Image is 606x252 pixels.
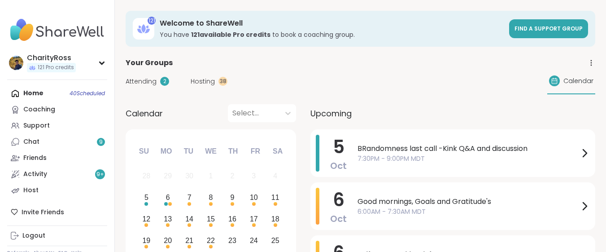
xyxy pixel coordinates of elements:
div: Not available Tuesday, September 30th, 2025 [180,167,199,186]
a: Activity9+ [7,166,107,182]
span: Oct [330,159,347,172]
span: 6:00AM - 7:30AM MDT [357,207,579,217]
div: Not available Saturday, October 4th, 2025 [266,167,285,186]
div: Choose Thursday, October 23rd, 2025 [223,231,242,250]
h3: You have to book a coaching group. [160,30,504,39]
div: Choose Tuesday, October 7th, 2025 [180,188,199,208]
div: 38 [218,77,227,86]
div: 17 [250,213,258,225]
div: 121 [148,17,156,25]
span: Oct [330,212,347,225]
h3: Welcome to ShareWell [160,18,504,28]
div: 7 [187,191,192,203]
div: 23 [228,234,236,247]
a: Host [7,182,107,199]
span: 5 [333,134,344,159]
div: 19 [142,234,150,247]
div: Not available Monday, September 29th, 2025 [158,167,178,186]
a: Friends [7,150,107,166]
div: 10 [250,191,258,203]
span: BRandomness last call -Kink Q&A and discussion [357,143,579,154]
span: 6 [333,187,344,212]
a: Support [7,118,107,134]
div: Su [134,141,154,161]
div: Choose Thursday, October 9th, 2025 [223,188,242,208]
div: Logout [22,231,45,240]
span: 9 [99,138,103,146]
div: Invite Friends [7,204,107,220]
div: 3 [252,170,256,182]
div: Choose Wednesday, October 15th, 2025 [201,210,221,229]
a: Logout [7,228,107,244]
div: Choose Monday, October 13th, 2025 [158,210,178,229]
a: Coaching [7,102,107,118]
div: 28 [142,170,150,182]
div: 24 [250,234,258,247]
a: Chat9 [7,134,107,150]
span: Calendar [126,107,163,119]
div: Support [23,121,50,130]
span: Good mornings, Goals and Gratitude's [357,196,579,207]
div: 4 [273,170,277,182]
img: CharityRoss [9,56,23,70]
div: 18 [271,213,279,225]
span: Attending [126,77,157,86]
span: Your Groups [126,57,173,68]
div: 11 [271,191,279,203]
div: 6 [166,191,170,203]
div: 1 [209,170,213,182]
div: Not available Wednesday, October 1st, 2025 [201,167,221,186]
b: 121 available Pro credit s [191,30,270,39]
div: Choose Thursday, October 16th, 2025 [223,210,242,229]
div: Not available Thursday, October 2nd, 2025 [223,167,242,186]
div: Choose Saturday, October 18th, 2025 [266,210,285,229]
div: Not available Friday, October 3rd, 2025 [244,167,263,186]
div: 25 [271,234,279,247]
div: Mo [156,141,176,161]
div: Chat [23,137,39,146]
div: 2 [160,77,169,86]
div: Choose Monday, October 6th, 2025 [158,188,178,208]
a: Find a support group [509,19,588,38]
div: Friends [23,154,47,163]
div: Choose Friday, October 10th, 2025 [244,188,263,208]
div: Choose Sunday, October 19th, 2025 [137,231,156,250]
div: 16 [228,213,236,225]
span: 7:30PM - 9:00PM MDT [357,154,579,164]
div: Sa [268,141,288,161]
div: CharityRoss [27,53,76,63]
div: 20 [164,234,172,247]
div: Choose Saturday, October 25th, 2025 [266,231,285,250]
div: 9 [230,191,234,203]
div: Coaching [23,105,55,114]
div: 22 [207,234,215,247]
div: Choose Tuesday, October 21st, 2025 [180,231,199,250]
div: 15 [207,213,215,225]
div: We [201,141,221,161]
span: Find a support group [514,25,583,32]
div: Tu [179,141,198,161]
div: 5 [144,191,148,203]
span: Calendar [563,76,593,86]
div: 21 [185,234,193,247]
div: Choose Wednesday, October 8th, 2025 [201,188,221,208]
div: Choose Friday, October 24th, 2025 [244,231,263,250]
div: Choose Saturday, October 11th, 2025 [266,188,285,208]
div: Choose Sunday, October 5th, 2025 [137,188,156,208]
div: Choose Monday, October 20th, 2025 [158,231,178,250]
div: Choose Friday, October 17th, 2025 [244,210,263,229]
div: Activity [23,170,47,179]
div: 12 [142,213,150,225]
div: 13 [164,213,172,225]
div: Th [223,141,243,161]
div: Choose Sunday, October 12th, 2025 [137,210,156,229]
div: 8 [209,191,213,203]
span: 9 + [96,171,104,178]
div: Fr [245,141,265,161]
div: 2 [230,170,234,182]
div: Choose Wednesday, October 22nd, 2025 [201,231,221,250]
div: Host [23,186,39,195]
span: Upcoming [310,107,352,119]
div: Choose Tuesday, October 14th, 2025 [180,210,199,229]
span: Hosting [191,77,215,86]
